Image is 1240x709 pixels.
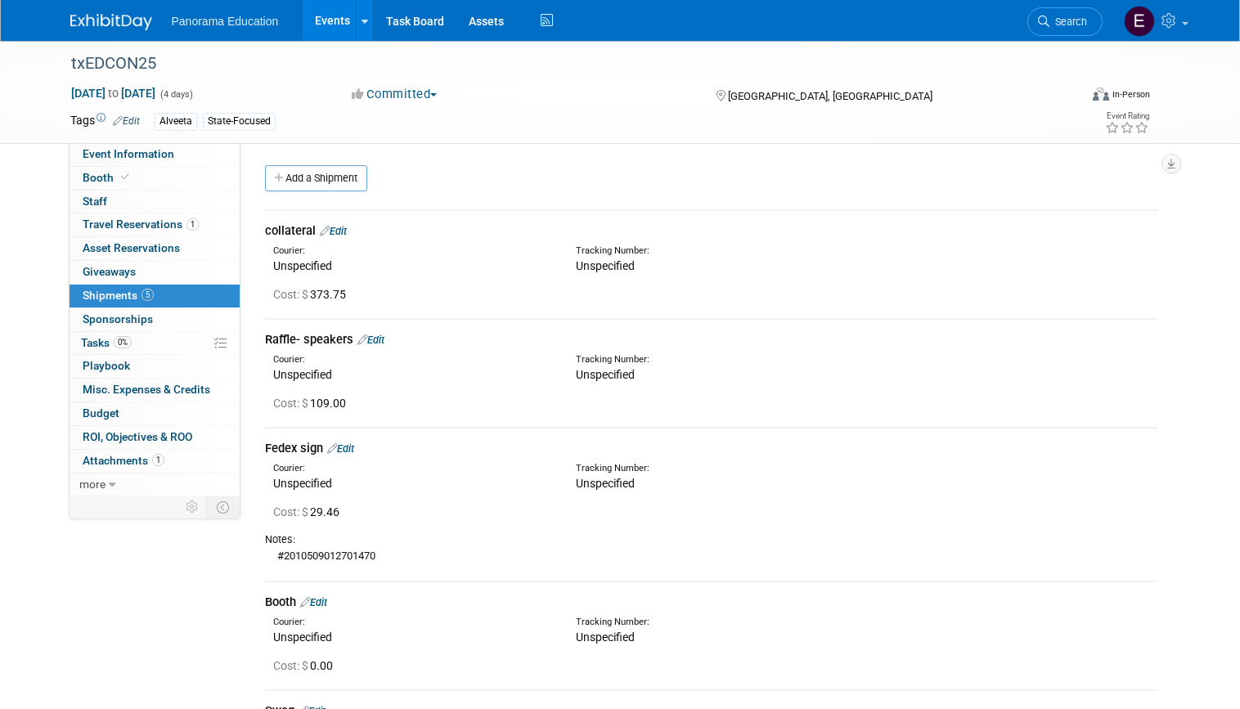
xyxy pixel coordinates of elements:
span: [DATE] [DATE] [70,86,156,101]
a: Edit [327,442,354,455]
span: Staff [83,195,107,208]
span: Search [1049,16,1087,28]
span: Misc. Expenses & Credits [83,383,210,396]
div: Courier: [273,616,552,629]
div: Notes: [265,532,1158,547]
a: Sponsorships [70,308,240,331]
span: Cost: $ [273,288,310,301]
span: Sponsorships [83,312,153,325]
div: Event Format [991,85,1150,110]
span: Panorama Education [172,15,279,28]
div: Tracking Number: [576,616,930,629]
div: State-Focused [203,113,276,130]
img: ExhibitDay [70,14,152,30]
span: (4 days) [159,89,193,100]
a: Booth [70,167,240,190]
a: Edit [300,596,327,608]
div: txEDCON25 [65,49,1058,79]
a: more [70,473,240,496]
td: Tags [70,112,140,131]
a: Asset Reservations [70,237,240,260]
span: Travel Reservations [83,218,199,231]
div: Courier: [273,245,552,258]
button: Committed [346,86,443,103]
span: 1 [152,454,164,466]
i: Booth reservation complete [121,173,129,182]
span: Shipments [83,289,154,302]
a: Edit [357,334,384,346]
span: Cost: $ [273,505,310,518]
a: Misc. Expenses & Credits [70,379,240,402]
a: Travel Reservations1 [70,213,240,236]
div: Event Rating [1105,112,1149,120]
div: collateral [265,222,1158,240]
div: Courier: [273,462,552,475]
span: more [79,478,106,491]
span: Cost: $ [273,659,310,672]
a: Budget [70,402,240,425]
span: 0% [114,336,132,348]
div: In-Person [1112,88,1150,101]
span: Booth [83,171,133,184]
td: Personalize Event Tab Strip [178,496,207,518]
span: Budget [83,406,119,420]
span: ROI, Objectives & ROO [83,430,192,443]
div: Unspecified [273,366,552,383]
span: Playbook [83,359,130,372]
a: Event Information [70,143,240,166]
a: Staff [70,191,240,213]
a: ROI, Objectives & ROO [70,426,240,449]
span: Cost: $ [273,397,310,410]
a: Edit [113,115,140,127]
span: Event Information [83,147,174,160]
img: External Events Calendar [1124,6,1155,37]
div: Raffle- speakers [265,331,1158,348]
a: Shipments5 [70,285,240,307]
div: Tracking Number: [576,245,930,258]
a: Attachments1 [70,450,240,473]
a: Giveaways [70,261,240,284]
span: [GEOGRAPHIC_DATA], [GEOGRAPHIC_DATA] [728,90,932,102]
span: Giveaways [83,265,136,278]
div: Tracking Number: [576,462,930,475]
div: Booth [265,594,1158,611]
div: Alveeta [155,113,197,130]
a: Playbook [70,355,240,378]
span: 109.00 [273,397,353,410]
span: 29.46 [273,505,346,518]
div: Unspecified [273,629,552,645]
span: Asset Reservations [83,241,180,254]
span: Unspecified [576,477,635,490]
div: #2010509012701470 [265,547,1158,564]
div: Fedex sign [265,440,1158,457]
span: 0.00 [273,659,339,672]
div: Tracking Number: [576,353,930,366]
a: Edit [320,225,347,237]
img: Format-Inperson.png [1093,88,1109,101]
span: Attachments [83,454,164,467]
span: 5 [142,289,154,301]
a: Add a Shipment [265,165,367,191]
span: to [106,87,121,100]
a: Tasks0% [70,332,240,355]
div: Unspecified [273,475,552,491]
span: Tasks [81,336,132,349]
div: Unspecified [273,258,552,274]
span: Unspecified [576,368,635,381]
a: Search [1027,7,1103,36]
span: Unspecified [576,630,635,644]
span: 1 [186,218,199,231]
td: Toggle Event Tabs [206,496,240,518]
div: Courier: [273,353,552,366]
span: 373.75 [273,288,353,301]
span: Unspecified [576,259,635,272]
